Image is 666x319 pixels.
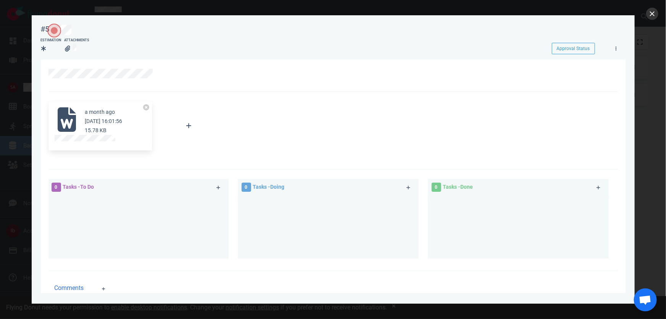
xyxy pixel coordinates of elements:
[52,183,61,192] span: 0
[552,43,595,54] button: Approval Status
[646,8,658,20] button: close
[242,183,251,192] span: 0
[85,109,115,115] small: a month ago
[634,288,657,311] div: Open de chat
[41,38,61,43] div: Estimation
[41,24,50,34] div: #5
[85,127,107,133] small: 15.78 KB
[432,183,441,192] span: 0
[253,184,285,190] span: Tasks - Doing
[47,24,61,37] button: Open the dialog
[65,38,90,43] div: Attachments
[63,184,94,190] span: Tasks - To Do
[55,283,84,293] span: Comments
[443,184,473,190] span: Tasks - Done
[85,118,123,124] small: [DATE] 16:01:56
